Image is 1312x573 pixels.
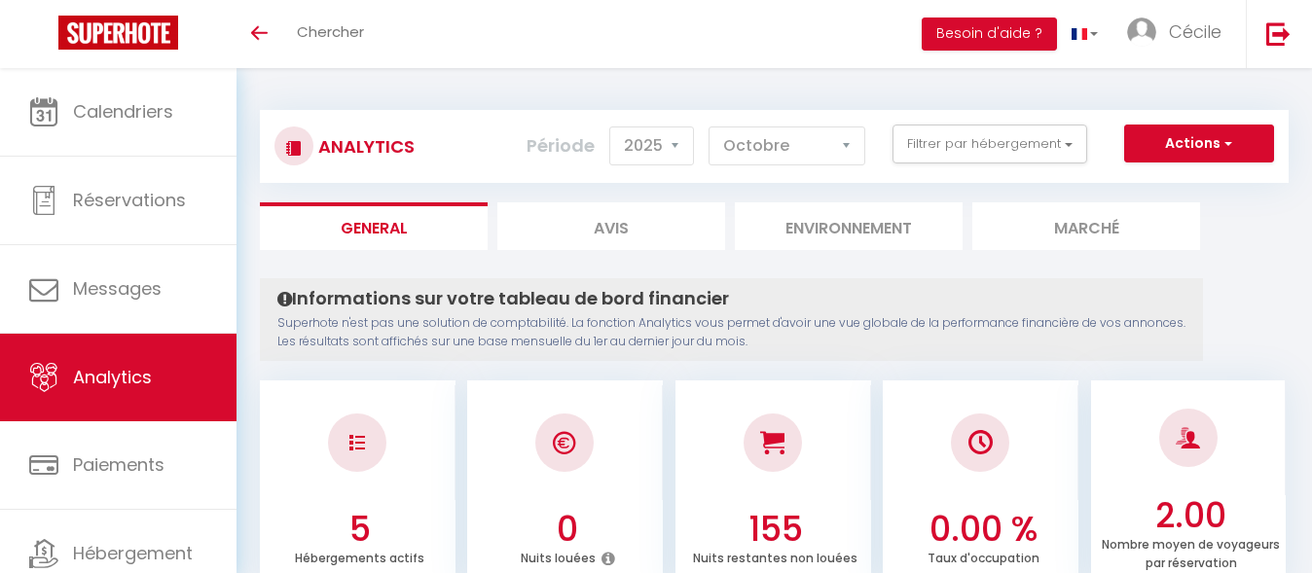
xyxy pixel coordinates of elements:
h3: Analytics [313,125,415,168]
span: Réservations [73,188,186,212]
button: Filtrer par hébergement [893,125,1087,163]
span: Paiements [73,452,164,477]
label: Période [527,125,595,167]
li: Avis [497,202,725,250]
img: NO IMAGE [349,435,365,450]
p: Hébergements actifs [295,546,424,566]
p: Taux d'occupation [928,546,1039,566]
p: Nuits restantes non louées [693,546,857,566]
img: Super Booking [58,16,178,50]
li: Marché [972,202,1200,250]
span: Messages [73,276,162,301]
h4: Informations sur votre tableau de bord financier [277,288,1185,309]
img: ... [1127,18,1156,47]
button: Besoin d'aide ? [922,18,1057,51]
li: Environnement [735,202,963,250]
span: Chercher [297,21,364,42]
button: Actions [1124,125,1274,163]
p: Nombre moyen de voyageurs par réservation [1102,532,1280,571]
p: Nuits louées [521,546,596,566]
li: General [260,202,488,250]
h3: 155 [685,509,866,550]
span: Cécile [1169,19,1221,44]
h3: 2.00 [1101,495,1282,536]
h3: 5 [270,509,451,550]
h3: 0 [477,509,658,550]
span: Calendriers [73,99,173,124]
span: Hébergement [73,541,193,565]
h3: 0.00 % [893,509,1074,550]
p: Superhote n'est pas une solution de comptabilité. La fonction Analytics vous permet d'avoir une v... [277,314,1185,351]
img: logout [1266,21,1291,46]
span: Analytics [73,365,152,389]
